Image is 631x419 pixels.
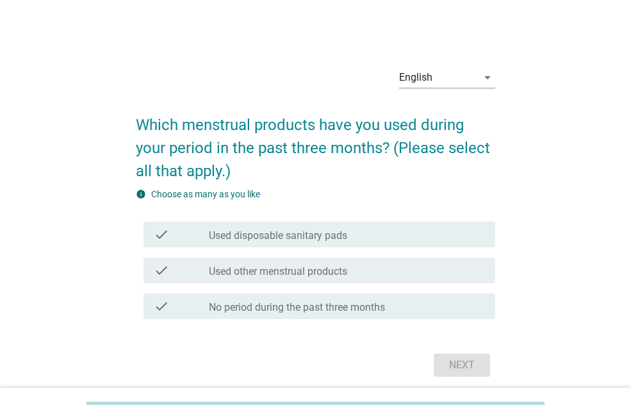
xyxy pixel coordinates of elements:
[209,301,385,314] label: No period during the past three months
[154,299,169,314] i: check
[209,229,347,242] label: Used disposable sanitary pads
[399,72,432,83] div: English
[154,263,169,278] i: check
[151,189,260,199] label: Choose as many as you like
[209,265,347,278] label: Used other menstrual products
[480,70,495,85] i: arrow_drop_down
[136,101,495,183] h2: Which menstrual products have you used during your period in the past three months? (Please selec...
[136,189,146,199] i: info
[154,227,169,242] i: check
